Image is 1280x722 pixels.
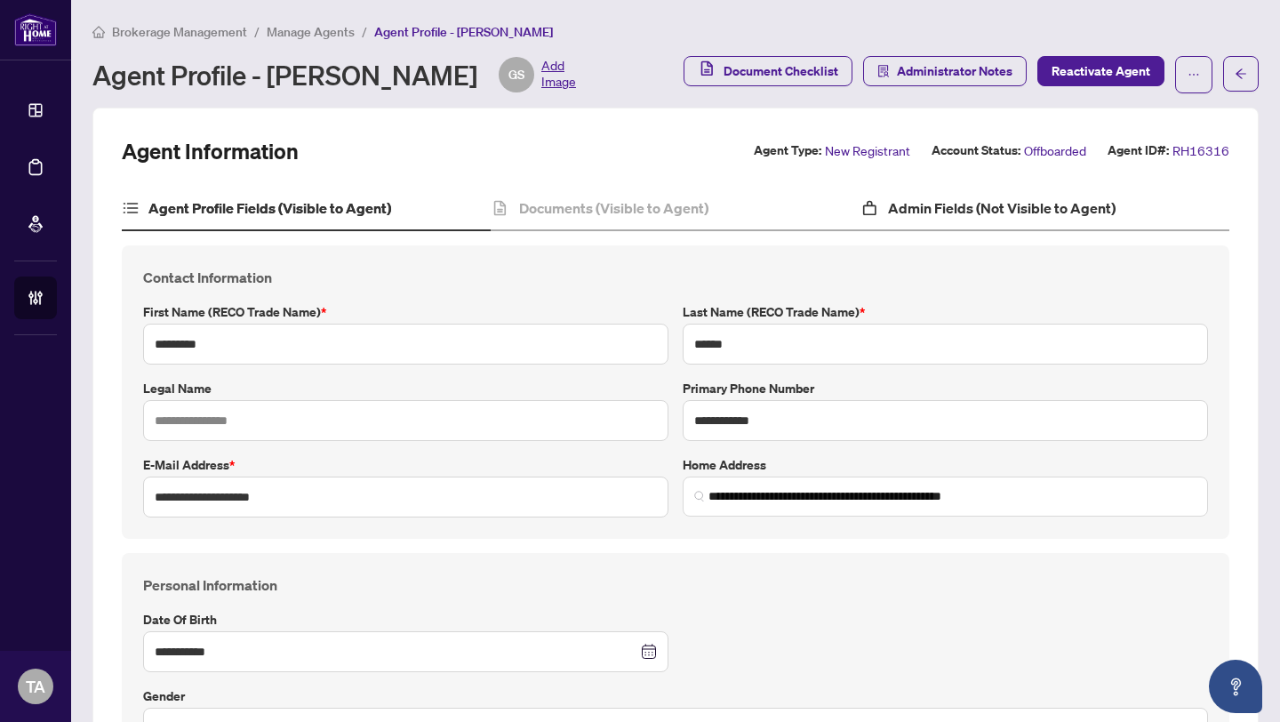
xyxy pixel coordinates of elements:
img: search_icon [694,491,705,501]
label: Date of Birth [143,610,668,630]
li: / [254,21,260,42]
span: Brokerage Management [112,24,247,40]
span: GS [508,65,524,84]
span: RH16316 [1172,140,1229,161]
label: Primary Phone Number [683,379,1208,398]
span: Document Checklist [724,57,838,85]
span: home [92,26,105,38]
span: Administrator Notes [897,57,1012,85]
span: Reactivate Agent [1052,57,1150,85]
span: Manage Agents [267,24,355,40]
label: Agent ID#: [1108,140,1169,161]
h4: Documents (Visible to Agent) [519,197,708,219]
label: Account Status: [932,140,1020,161]
h4: Agent Profile Fields (Visible to Agent) [148,197,391,219]
label: Gender [143,686,1208,706]
button: Reactivate Agent [1037,56,1164,86]
button: Open asap [1209,660,1262,713]
label: E-mail Address [143,455,668,475]
li: / [362,21,367,42]
h2: Agent Information [122,137,299,165]
span: Add Image [541,57,576,92]
div: Agent Profile - [PERSON_NAME] [92,57,576,92]
img: logo [14,13,57,46]
span: solution [877,65,890,77]
button: Document Checklist [684,56,852,86]
h4: Contact Information [143,267,1208,288]
label: Home Address [683,455,1208,475]
span: ellipsis [1188,68,1200,81]
span: arrow-left [1235,68,1247,80]
label: First Name (RECO Trade Name) [143,302,668,322]
label: Agent Type: [754,140,821,161]
span: Agent Profile - [PERSON_NAME] [374,24,553,40]
h4: Personal Information [143,574,1208,596]
h4: Admin Fields (Not Visible to Agent) [888,197,1116,219]
label: Last Name (RECO Trade Name) [683,302,1208,322]
span: Offboarded [1024,140,1086,161]
span: TA [26,674,45,699]
span: New Registrant [825,140,910,161]
label: Legal Name [143,379,668,398]
button: Administrator Notes [863,56,1027,86]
